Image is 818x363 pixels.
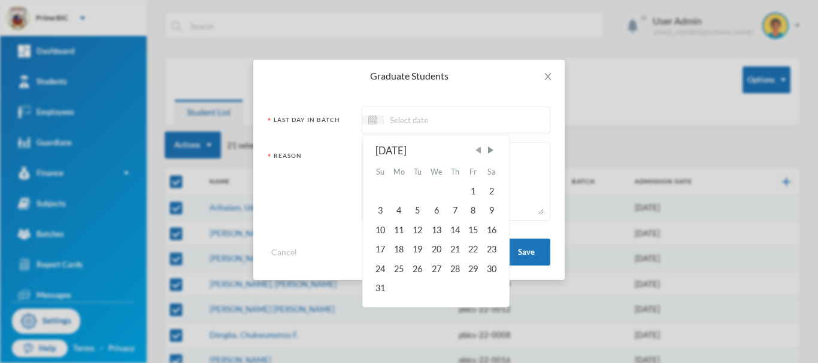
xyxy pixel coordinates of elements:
[464,259,482,278] div: Fri Aug 29 2025
[375,144,496,158] div: [DATE]
[472,145,483,155] span: Previous Month
[389,201,408,220] div: Mon Aug 04 2025
[483,221,501,240] div: Sat Aug 16 2025
[408,221,426,240] div: Tue Aug 12 2025
[486,145,496,155] span: Next Month
[464,221,482,240] div: Fri Aug 15 2025
[393,167,405,176] abbr: Monday
[483,201,501,220] div: Sat Aug 09 2025
[371,221,389,240] div: Sun Aug 10 2025
[426,221,446,240] div: Wed Aug 13 2025
[483,259,501,278] div: Sat Aug 30 2025
[408,201,426,220] div: Tue Aug 05 2025
[268,115,353,132] div: Last Day In Batch
[446,240,464,259] div: Thu Aug 21 2025
[502,239,550,266] button: Save
[268,245,301,259] button: Cancel
[446,221,464,240] div: Thu Aug 14 2025
[469,167,477,176] abbr: Friday
[268,69,550,83] div: Graduate Students
[389,240,408,259] div: Mon Aug 18 2025
[376,167,384,176] abbr: Sunday
[371,201,389,220] div: Sun Aug 03 2025
[371,259,389,278] div: Sun Aug 24 2025
[464,240,482,259] div: Fri Aug 22 2025
[446,201,464,220] div: Thu Aug 07 2025
[483,240,501,259] div: Sat Aug 23 2025
[431,167,443,176] abbr: Wednesday
[389,221,408,240] div: Mon Aug 11 2025
[487,167,495,176] abbr: Saturday
[414,167,422,176] abbr: Tuesday
[426,201,446,220] div: Wed Aug 06 2025
[389,259,408,278] div: Mon Aug 25 2025
[426,240,446,259] div: Wed Aug 20 2025
[464,182,482,201] div: Fri Aug 01 2025
[384,113,484,127] input: Select date
[464,201,482,220] div: Fri Aug 08 2025
[531,60,565,93] button: Close
[371,240,389,259] div: Sun Aug 17 2025
[426,259,446,278] div: Wed Aug 27 2025
[543,72,553,81] i: icon: close
[371,279,389,298] div: Sun Aug 31 2025
[446,259,464,278] div: Thu Aug 28 2025
[268,151,353,219] div: Reason
[483,182,501,201] div: Sat Aug 02 2025
[451,167,459,176] abbr: Thursday
[408,259,426,278] div: Tue Aug 26 2025
[408,240,426,259] div: Tue Aug 19 2025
